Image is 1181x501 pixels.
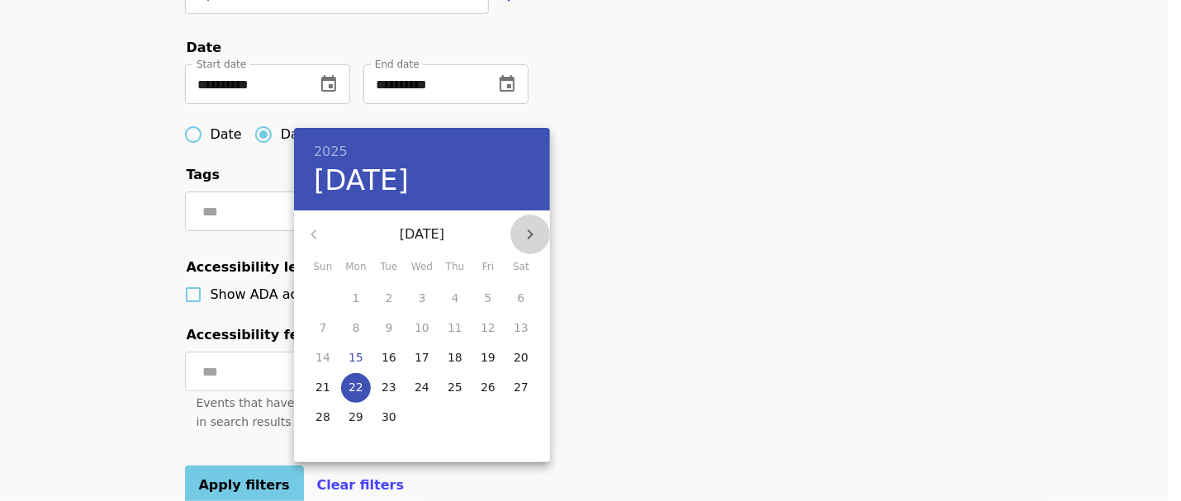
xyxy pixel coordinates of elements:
p: 24 [415,379,429,395]
button: 28 [308,403,338,432]
button: 22 [341,373,371,403]
span: Mon [341,259,371,276]
p: 15 [349,349,363,366]
span: Fri [473,259,503,276]
button: 24 [407,373,437,403]
span: Wed [407,259,437,276]
p: 20 [514,349,529,366]
button: 16 [374,343,404,373]
span: Thu [440,259,470,276]
p: 16 [382,349,396,366]
button: 17 [407,343,437,373]
button: 23 [374,373,404,403]
p: 28 [315,409,330,425]
p: 26 [481,379,496,395]
p: 30 [382,409,396,425]
button: 20 [506,343,536,373]
p: [DATE] [334,225,510,244]
button: 19 [473,343,503,373]
p: 29 [349,409,363,425]
p: 21 [315,379,330,395]
button: 25 [440,373,470,403]
p: 23 [382,379,396,395]
p: 22 [349,379,363,395]
button: 26 [473,373,503,403]
button: 15 [341,343,371,373]
button: 18 [440,343,470,373]
button: [DATE] [314,163,409,198]
p: 18 [448,349,462,366]
p: 25 [448,379,462,395]
p: 19 [481,349,496,366]
span: Tue [374,259,404,276]
button: 27 [506,373,536,403]
button: 29 [341,403,371,432]
button: 21 [308,373,338,403]
span: Sun [308,259,338,276]
p: 27 [514,379,529,395]
button: 30 [374,403,404,432]
p: 17 [415,349,429,366]
span: Sat [506,259,536,276]
button: 2025 [314,140,348,163]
